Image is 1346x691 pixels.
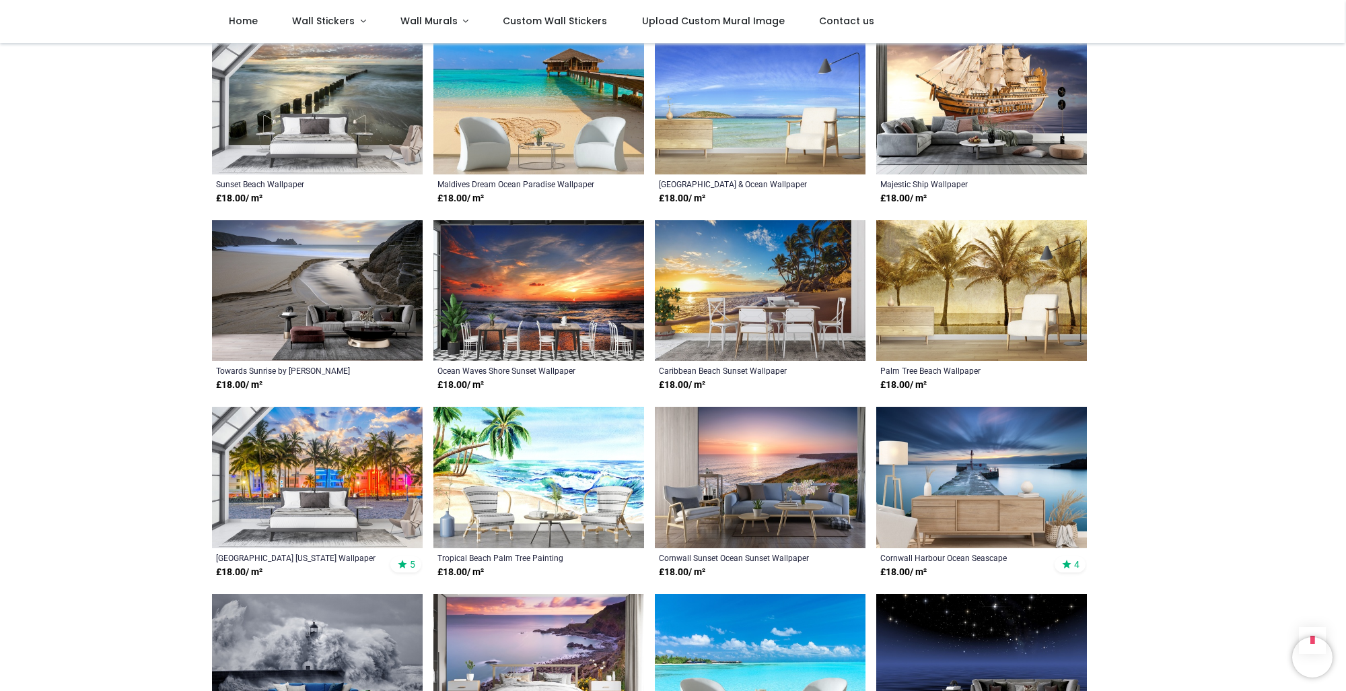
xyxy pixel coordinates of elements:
[212,407,423,548] img: Miami Beach Florida Wall Mural Wallpaper
[216,365,378,376] a: Towards Sunrise by [PERSON_NAME]
[1074,558,1079,570] span: 4
[437,552,600,563] a: Tropical Beach Palm Tree Painting Wallpaper
[292,14,355,28] span: Wall Stickers
[655,407,865,548] img: Cornwall Sunset Ocean Sunset Wall Mural Wallpaper
[437,379,484,392] strong: £ 18.00 / m²
[876,407,1087,548] img: Cornwall Harbour Ocean Seascape Wall Mural Wallpaper
[655,220,865,362] img: Caribbean Beach Sunset Wall Mural Wallpaper
[229,14,258,28] span: Home
[659,192,705,205] strong: £ 18.00 / m²
[216,552,378,563] a: [GEOGRAPHIC_DATA] [US_STATE] Wallpaper
[216,192,262,205] strong: £ 18.00 / m²
[880,566,927,579] strong: £ 18.00 / m²
[659,178,821,189] a: [GEOGRAPHIC_DATA] & Ocean Wallpaper
[659,365,821,376] a: Caribbean Beach Sunset Wallpaper
[212,33,423,174] img: Sunset Beach Wall Mural Wallpaper
[433,407,644,548] img: Tropical Beach Palm Tree Painting Wall Mural Wallpaper
[1292,637,1333,678] iframe: Brevo live chat
[876,33,1087,174] img: Majestic Ship Wall Mural Wallpaper
[437,178,600,189] a: Maldives Dream Ocean Paradise Wallpaper
[433,220,644,362] img: Ocean Waves Shore Sunset Wall Mural Wallpaper
[216,566,262,579] strong: £ 18.00 / m²
[819,14,874,28] span: Contact us
[433,33,644,174] img: Maldives Dream Ocean Paradise Wall Mural Wallpaper
[212,220,423,362] img: Towards Sunrise Wall Mural by Andrew Ray
[880,552,1042,563] a: Cornwall Harbour Ocean Seascape Wallpaper
[880,178,1042,189] a: Majestic Ship Wallpaper
[437,192,484,205] strong: £ 18.00 / m²
[876,220,1087,362] img: Palm Tree Beach Wall Mural Wallpaper
[642,14,785,28] span: Upload Custom Mural Image
[410,558,415,570] span: 5
[880,192,927,205] strong: £ 18.00 / m²
[655,33,865,174] img: Formentera Island Beach & Ocean Wall Mural Wallpaper
[659,566,705,579] strong: £ 18.00 / m²
[659,552,821,563] a: Cornwall Sunset Ocean Sunset Wallpaper
[503,14,607,28] span: Custom Wall Stickers
[437,566,484,579] strong: £ 18.00 / m²
[216,379,262,392] strong: £ 18.00 / m²
[880,379,927,392] strong: £ 18.00 / m²
[659,379,705,392] strong: £ 18.00 / m²
[880,365,1042,376] a: Palm Tree Beach Wallpaper
[216,178,378,189] a: Sunset Beach Wallpaper
[400,14,458,28] span: Wall Murals
[437,365,600,376] a: Ocean Waves Shore Sunset Wallpaper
